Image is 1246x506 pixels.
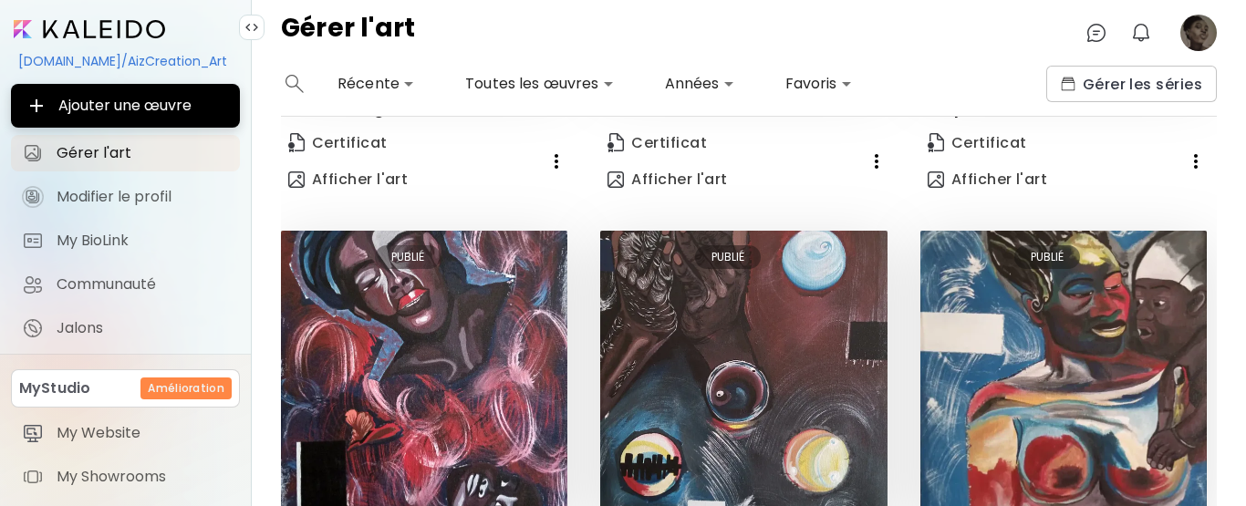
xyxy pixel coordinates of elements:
[928,170,1047,190] span: Afficher l'art
[1085,22,1107,44] img: chatIcon
[375,245,441,269] div: PUBLIÉ
[1130,22,1152,44] img: bellIcon
[607,171,624,188] img: view-art
[22,422,44,444] img: item
[458,69,621,98] div: Toutes les œuvres
[288,133,388,153] span: Certificat
[920,161,1054,198] button: view-artAfficher l'art
[11,459,240,495] a: itemMy Showrooms
[22,317,44,339] img: Jalons icon
[1046,66,1217,102] button: collectionsGérer les séries
[695,245,761,269] div: PUBLIÉ
[57,319,229,337] span: Jalons
[11,46,240,77] div: [DOMAIN_NAME]/AizCreation_Art
[600,161,734,198] button: view-artAfficher l'art
[22,466,44,488] img: item
[11,179,240,215] a: iconcompleteModifier le profil
[11,135,240,171] a: Gérer l'art iconGérer l'art
[658,69,742,98] div: Années
[244,20,259,35] img: collapse
[1126,17,1157,48] button: bellIcon
[1014,245,1080,269] div: PUBLIÉ
[26,95,225,117] span: Ajouter une œuvre
[286,75,304,93] img: search
[928,133,1027,153] span: Certificat
[281,66,308,102] button: search
[22,142,44,164] img: Gérer l'art icon
[57,188,229,206] span: Modifier le profil
[57,144,229,162] span: Gérer l'art
[11,266,240,303] a: Communauté iconCommunauté
[288,133,305,152] img: Certificate
[928,133,944,152] img: Certificate
[600,125,714,161] a: CertificateCertificat
[607,133,707,153] span: Certificat
[920,125,1034,161] a: CertificateCertificat
[57,275,229,294] span: Communauté
[11,222,240,259] a: completeMy BioLink iconMy BioLink
[778,69,859,98] div: Favoris
[57,468,229,486] span: My Showrooms
[281,125,395,161] a: CertificateCertificat
[281,161,415,198] button: view-artAfficher l'art
[288,170,408,190] span: Afficher l'art
[607,170,727,190] span: Afficher l'art
[148,380,224,397] h6: Amélioration
[22,274,44,295] img: Communauté icon
[288,171,305,188] img: view-art
[1061,75,1202,94] span: Gérer les séries
[11,415,240,451] a: itemMy Website
[11,310,240,346] a: completeJalons iconJalons
[330,69,421,98] div: Récente
[1061,77,1075,91] img: collections
[57,424,229,442] span: My Website
[57,232,229,250] span: My BioLink
[928,171,944,188] img: view-art
[281,15,415,51] h4: Gérer l'art
[22,230,44,252] img: My BioLink icon
[607,133,624,152] img: Certificate
[11,84,240,128] button: Ajouter une œuvre
[19,377,90,399] p: MyStudio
